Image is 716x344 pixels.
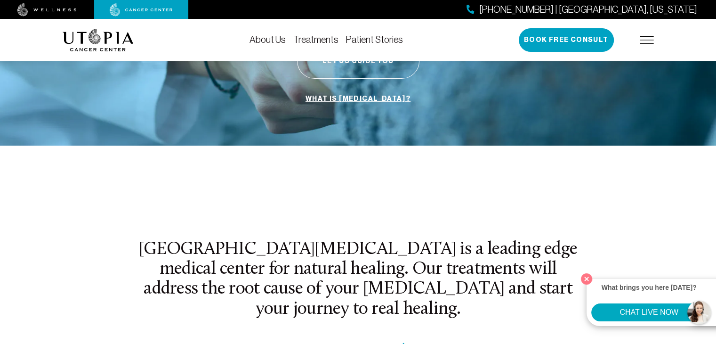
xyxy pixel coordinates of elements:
[293,34,338,45] a: Treatments
[519,28,614,52] button: Book Free Consult
[17,3,77,16] img: wellness
[640,36,654,44] img: icon-hamburger
[591,303,707,321] button: CHAT LIVE NOW
[479,3,697,16] span: [PHONE_NUMBER] | [GEOGRAPHIC_DATA], [US_STATE]
[110,3,173,16] img: cancer center
[579,271,595,287] button: Close
[602,284,697,291] strong: What brings you here [DATE]?
[303,90,413,108] a: What is [MEDICAL_DATA]?
[138,240,579,319] h2: [GEOGRAPHIC_DATA][MEDICAL_DATA] is a leading edge medical center for natural healing. Our treatme...
[467,3,697,16] a: [PHONE_NUMBER] | [GEOGRAPHIC_DATA], [US_STATE]
[346,34,403,45] a: Patient Stories
[63,29,134,51] img: logo
[249,34,286,45] a: About Us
